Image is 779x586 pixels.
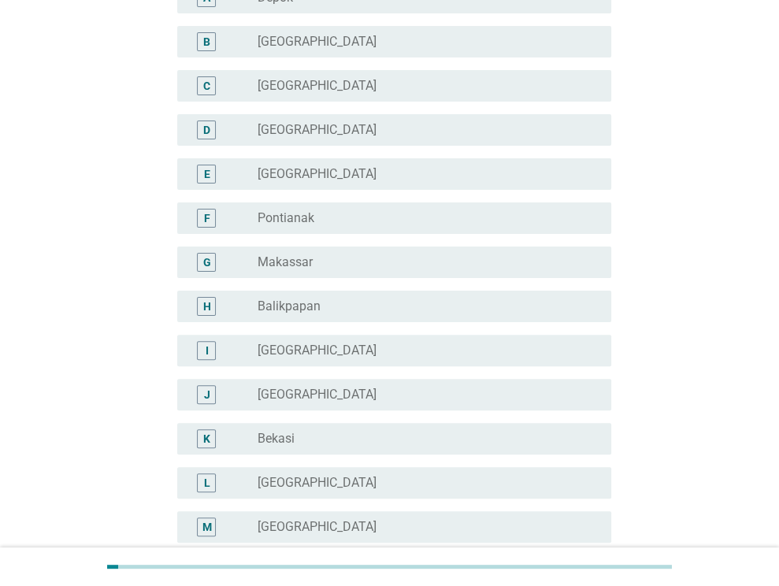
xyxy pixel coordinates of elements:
div: F [203,210,210,226]
div: L [203,474,210,491]
label: [GEOGRAPHIC_DATA] [258,343,377,358]
div: G [202,254,210,270]
label: [GEOGRAPHIC_DATA] [258,122,377,138]
div: J [203,386,210,402]
label: Bekasi [258,431,295,447]
div: B [203,33,210,50]
div: C [203,77,210,94]
label: [GEOGRAPHIC_DATA] [258,34,377,50]
div: E [203,165,210,182]
div: H [202,298,210,314]
div: K [203,430,210,447]
label: Pontianak [258,210,314,226]
label: [GEOGRAPHIC_DATA] [258,475,377,491]
div: M [202,518,211,535]
label: Makassar [258,254,313,270]
label: [GEOGRAPHIC_DATA] [258,387,377,402]
label: [GEOGRAPHIC_DATA] [258,78,377,94]
label: [GEOGRAPHIC_DATA] [258,166,377,182]
div: D [203,121,210,138]
div: I [205,342,208,358]
label: [GEOGRAPHIC_DATA] [258,519,377,535]
label: Balikpapan [258,299,321,314]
